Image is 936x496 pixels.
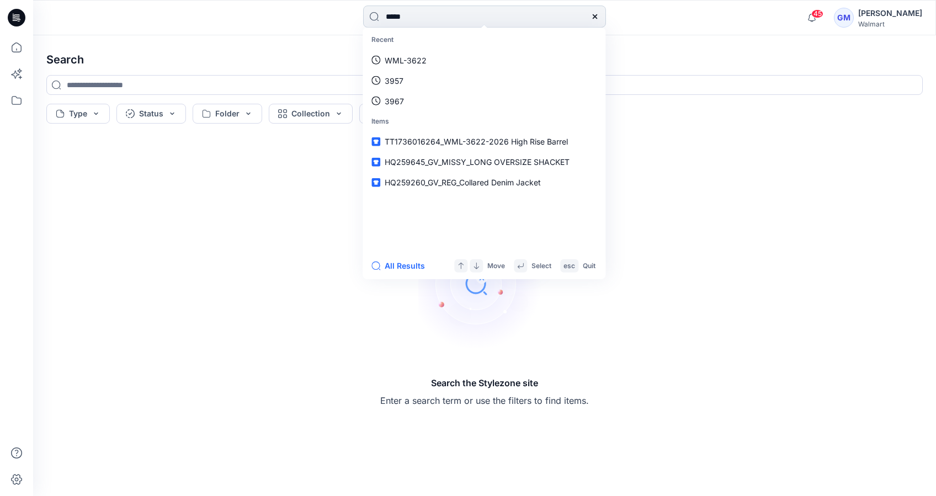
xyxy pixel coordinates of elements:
button: All Results [371,259,432,273]
p: Select [531,260,551,271]
p: 3957 [385,74,403,86]
p: esc [563,260,575,271]
span: HQ259645_GV_MISSY_LONG OVERSIZE SHACKET [385,157,570,167]
button: Status [116,104,186,124]
button: More filters [359,104,435,124]
div: Walmart [858,20,922,28]
a: TT1736016264_WML-3622-2026 High Rise Barrel [365,131,603,152]
span: HQ259260_GV_REG_Collared Denim Jacket [385,178,541,187]
a: 3957 [365,70,603,90]
a: HQ259645_GV_MISSY_LONG OVERSIZE SHACKET [365,152,603,172]
p: WML-3622 [385,54,427,66]
a: WML-3622 [365,50,603,70]
p: Recent [365,30,603,50]
p: 3967 [385,95,404,106]
p: Move [487,260,505,271]
span: 45 [811,9,823,18]
button: Collection [269,104,353,124]
p: Items [365,111,603,131]
button: Type [46,104,110,124]
h5: Search the Stylezone site [380,376,589,390]
button: Folder [193,104,262,124]
div: [PERSON_NAME] [858,7,922,20]
p: Quit [583,260,595,271]
span: TT1736016264_WML-3622-2026 High Rise Barrel [385,137,568,146]
p: Enter a search term or use the filters to find items. [380,394,589,407]
img: Search the Stylezone site [418,217,551,350]
a: HQ259260_GV_REG_Collared Denim Jacket [365,172,603,193]
div: GM [834,8,854,28]
h4: Search [38,44,932,75]
a: 3967 [365,90,603,111]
